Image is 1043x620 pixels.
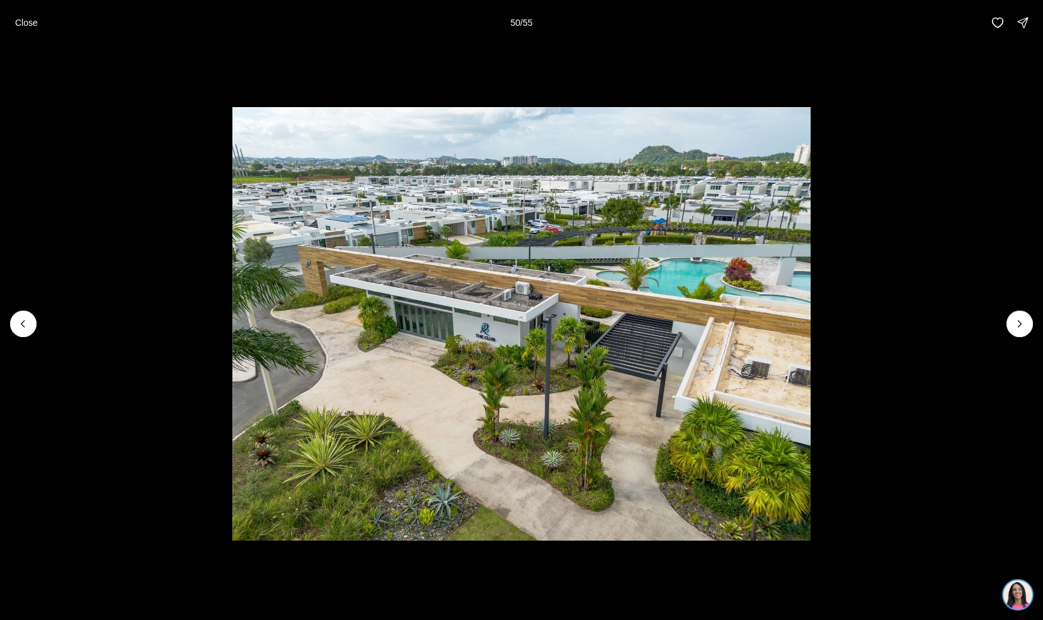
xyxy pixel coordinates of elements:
[15,18,38,28] p: Close
[10,311,37,337] button: Previous slide
[8,8,37,37] img: be3d4b55-7850-4bcb-9297-a2f9cd376e78.png
[510,18,532,28] p: 50 / 55
[1006,311,1033,337] button: Next slide
[8,10,45,35] button: Close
